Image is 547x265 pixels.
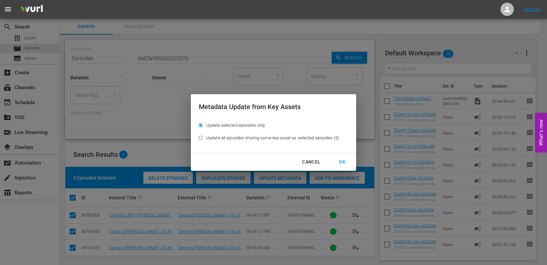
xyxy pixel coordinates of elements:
span: Update all episodes sharing same key asset as selected episodes (5) [206,135,339,141]
div: updateEpisodes [199,120,344,145]
div: Cancel [297,158,326,166]
span: Update selected episodes only [206,122,265,129]
img: ans4CAIJ8jUAAAAAAAAAAAAAAAAAAAAAAAAgQb4GAAAAAAAAAAAAAAAAAAAAAAAAJMjXAAAAAAAAAAAAAAAAAAAAAAAAgAT5G... [16,2,48,17]
a: Sign Out [523,7,541,12]
button: Cancel [294,156,328,168]
span: menu [4,5,12,13]
div: OK [334,158,351,166]
button: Open Feedback Widget [535,113,547,152]
button: OK [331,156,353,168]
div: Metadata Update from Key Assets [199,102,344,112]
